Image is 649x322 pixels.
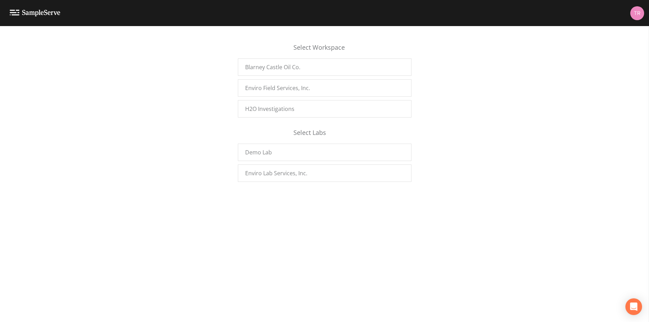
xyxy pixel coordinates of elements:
div: Select Workspace [238,43,411,58]
a: Demo Lab [238,144,411,161]
span: Enviro Lab Services, Inc. [245,169,307,177]
img: 939099765a07141c2f55256aeaad4ea5 [630,6,644,20]
a: Blarney Castle Oil Co. [238,58,411,76]
a: Enviro Lab Services, Inc. [238,164,411,182]
div: Open Intercom Messenger [625,298,642,315]
img: logo [10,10,60,16]
div: Select Labs [238,128,411,144]
span: H2O Investigations [245,105,294,113]
span: Enviro Field Services, Inc. [245,84,310,92]
a: H2O Investigations [238,100,411,118]
span: Blarney Castle Oil Co. [245,63,300,71]
span: Demo Lab [245,148,272,156]
a: Enviro Field Services, Inc. [238,79,411,97]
